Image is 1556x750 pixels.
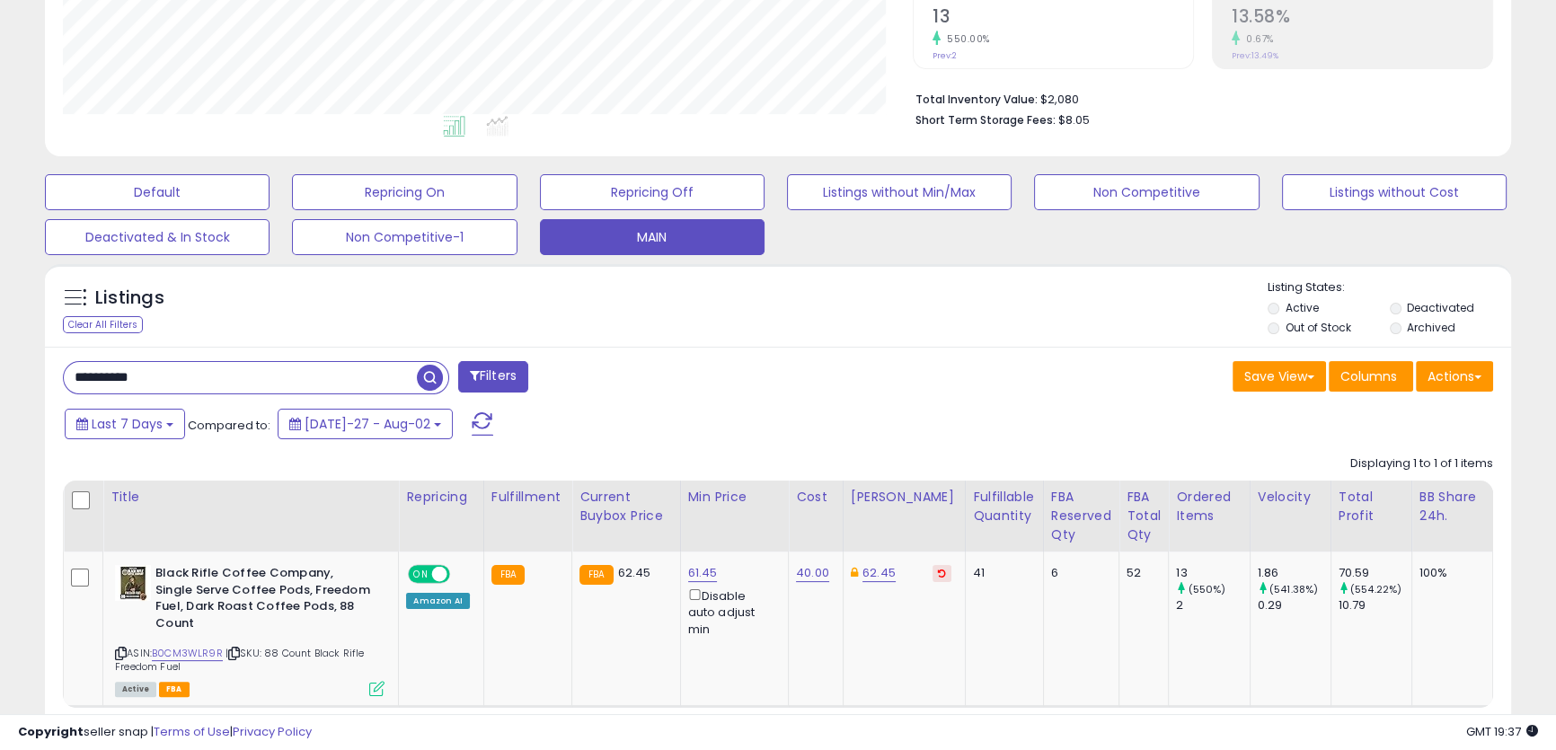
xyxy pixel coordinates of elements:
[688,586,775,638] div: Disable auto adjust min
[115,565,151,601] img: 41pJJnuxSUL._SL40_.jpg
[1232,6,1492,31] h2: 13.58%
[65,409,185,439] button: Last 7 Days
[540,219,765,255] button: MAIN
[1339,597,1411,613] div: 10.79
[115,646,365,673] span: | SKU: 88 Count Black Rifle Freedom Fuel
[787,174,1012,210] button: Listings without Min/Max
[18,724,312,741] div: seller snap | |
[1176,597,1249,613] div: 2
[1034,174,1259,210] button: Non Competitive
[1258,488,1323,507] div: Velocity
[1407,300,1474,315] label: Deactivated
[159,682,190,697] span: FBA
[406,488,475,507] div: Repricing
[1269,582,1318,596] small: (541.38%)
[1176,565,1249,581] div: 13
[973,488,1036,525] div: Fulfillable Quantity
[851,488,958,507] div: [PERSON_NAME]
[152,646,223,661] a: B0CM3WLR9R
[155,565,374,636] b: Black Rifle Coffee Company, Single Serve Coffee Pods, Freedom Fuel, Dark Roast Coffee Pods, 88 Count
[406,593,469,609] div: Amazon AI
[1419,565,1479,581] div: 100%
[796,564,829,582] a: 40.00
[188,417,270,434] span: Compared to:
[540,174,765,210] button: Repricing Off
[1285,320,1350,335] label: Out of Stock
[411,567,433,582] span: ON
[915,112,1056,128] b: Short Term Storage Fees:
[1051,488,1111,544] div: FBA Reserved Qty
[95,286,164,311] h5: Listings
[458,361,528,393] button: Filters
[111,488,391,507] div: Title
[1466,723,1538,740] span: 2025-08-10 19:37 GMT
[491,488,564,507] div: Fulfillment
[1176,488,1242,525] div: Ordered Items
[292,219,517,255] button: Non Competitive-1
[1340,367,1397,385] span: Columns
[63,316,143,333] div: Clear All Filters
[1258,565,1331,581] div: 1.86
[45,219,270,255] button: Deactivated & In Stock
[1127,565,1154,581] div: 52
[618,564,651,581] span: 62.45
[278,409,453,439] button: [DATE]-27 - Aug-02
[292,174,517,210] button: Repricing On
[154,723,230,740] a: Terms of Use
[1285,300,1318,315] label: Active
[45,174,270,210] button: Default
[92,415,163,433] span: Last 7 Days
[1339,488,1404,525] div: Total Profit
[1233,361,1326,392] button: Save View
[115,565,385,694] div: ASIN:
[305,415,430,433] span: [DATE]-27 - Aug-02
[18,723,84,740] strong: Copyright
[1232,50,1278,61] small: Prev: 13.49%
[973,565,1030,581] div: 41
[447,567,476,582] span: OFF
[915,87,1480,109] li: $2,080
[1127,488,1161,544] div: FBA Total Qty
[796,488,835,507] div: Cost
[941,32,990,46] small: 550.00%
[233,723,312,740] a: Privacy Policy
[1051,565,1105,581] div: 6
[1407,320,1455,335] label: Archived
[933,50,957,61] small: Prev: 2
[1282,174,1507,210] button: Listings without Cost
[688,488,782,507] div: Min Price
[862,564,896,582] a: 62.45
[1058,111,1090,128] span: $8.05
[491,565,525,585] small: FBA
[1329,361,1413,392] button: Columns
[1350,582,1401,596] small: (554.22%)
[1240,32,1274,46] small: 0.67%
[933,6,1193,31] h2: 13
[915,92,1038,107] b: Total Inventory Value:
[579,565,613,585] small: FBA
[579,488,672,525] div: Current Buybox Price
[1416,361,1493,392] button: Actions
[1339,565,1411,581] div: 70.59
[1350,455,1493,472] div: Displaying 1 to 1 of 1 items
[688,564,718,582] a: 61.45
[1258,597,1331,613] div: 0.29
[115,682,156,697] span: All listings currently available for purchase on Amazon
[1419,488,1485,525] div: BB Share 24h.
[1188,582,1225,596] small: (550%)
[1268,279,1511,296] p: Listing States:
